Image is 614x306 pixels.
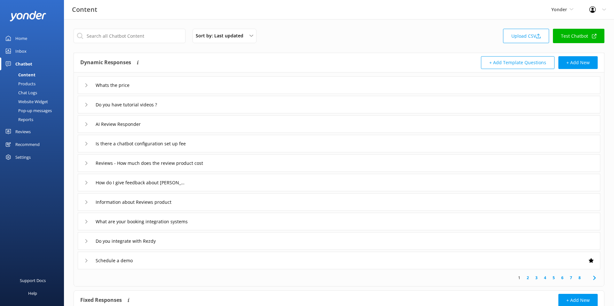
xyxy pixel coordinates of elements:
[481,56,555,69] button: + Add Template Questions
[4,88,64,97] a: Chat Logs
[558,56,598,69] button: + Add New
[553,29,604,43] a: Test Chatbot
[72,4,97,15] h3: Content
[20,274,46,287] div: Support Docs
[503,29,549,43] a: Upload CSV
[549,275,558,281] a: 5
[515,275,523,281] a: 1
[4,97,64,106] a: Website Widget
[196,32,247,39] span: Sort by: Last updated
[4,115,33,124] div: Reports
[80,56,131,69] h4: Dynamic Responses
[28,287,37,300] div: Help
[4,106,64,115] a: Pop-up messages
[4,115,64,124] a: Reports
[4,70,64,79] a: Content
[15,138,40,151] div: Recommend
[4,97,48,106] div: Website Widget
[15,45,27,57] div: Inbox
[15,32,27,45] div: Home
[4,106,52,115] div: Pop-up messages
[567,275,575,281] a: 7
[74,29,185,43] input: Search all Chatbot Content
[532,275,541,281] a: 3
[4,79,64,88] a: Products
[4,79,35,88] div: Products
[15,151,31,164] div: Settings
[15,57,32,70] div: Chatbot
[523,275,532,281] a: 2
[4,70,35,79] div: Content
[558,275,567,281] a: 6
[15,125,31,138] div: Reviews
[575,275,584,281] a: 8
[10,11,46,21] img: yonder-white-logo.png
[4,88,37,97] div: Chat Logs
[541,275,549,281] a: 4
[551,6,567,12] span: Yonder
